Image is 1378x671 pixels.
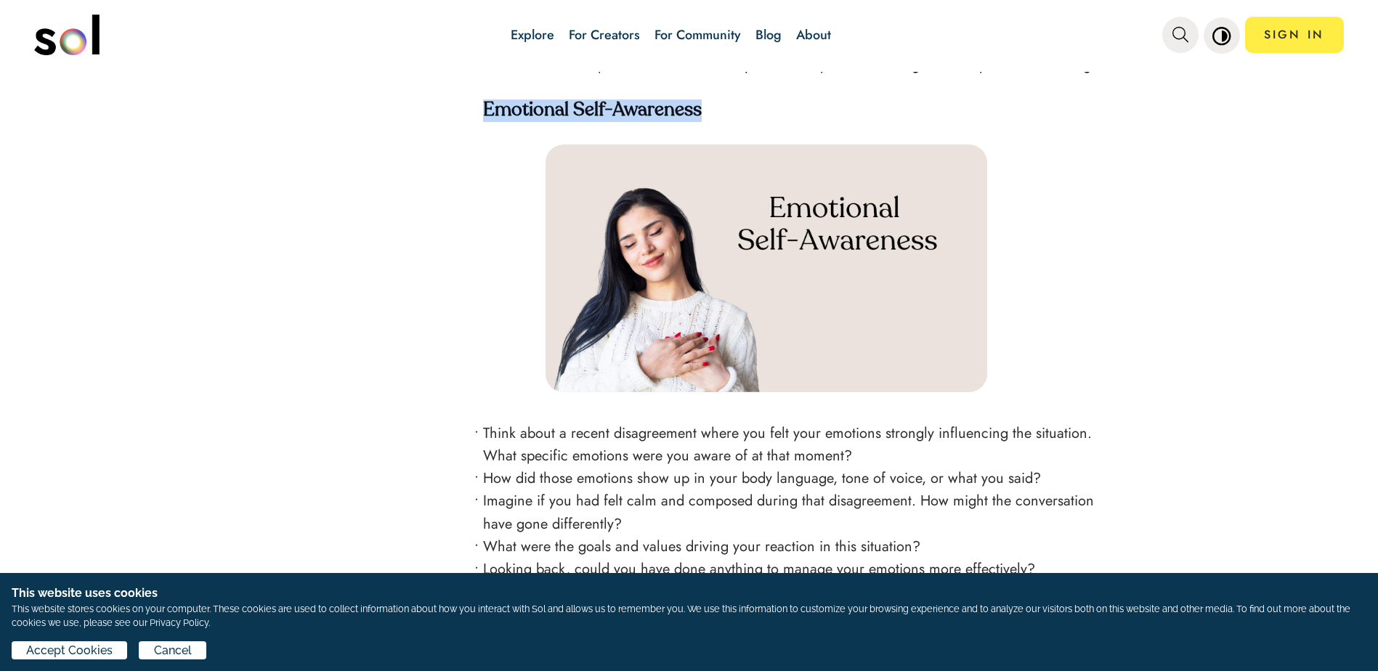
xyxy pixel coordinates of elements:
span: Accept Cookies [26,642,113,659]
a: For Creators [569,25,640,44]
a: SIGN IN [1245,17,1344,53]
img: AD_4nXf9HWCz5tguQ6OFcmpUIXyiZF0Y_j34SGHnzI8KQRBQOOfYN02HIou-_0tGoUD0DLwY13wvGXr06_N5kP3cvD7vRWONO... [546,145,986,393]
a: Explore [511,25,554,44]
a: About [796,25,831,44]
h1: This website uses cookies [12,585,1366,602]
a: Blog [755,25,782,44]
span: Looking back, could you have done anything to manage your emotions more effectively? [483,558,1035,579]
button: Cancel [139,641,206,659]
strong: Emotional Self-Awareness [483,101,702,120]
span: How did those emotions show up in your body language, tone of voice, or what you said? [483,468,1041,489]
button: Accept Cookies [12,641,127,659]
span: Cancel [154,642,192,659]
span: What were the goals and values driving your reaction in this situation? [483,536,920,557]
p: This website stores cookies on your computer. These cookies are used to collect information about... [12,602,1366,630]
img: logo [34,15,100,55]
span: Imagine if you had felt calm and composed during that disagreement. How might the conversation ha... [483,490,1094,534]
a: For Community [654,25,741,44]
span: Think about a recent disagreement where you felt your emotions strongly influencing the situation... [483,423,1092,466]
nav: main navigation [34,9,1343,60]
